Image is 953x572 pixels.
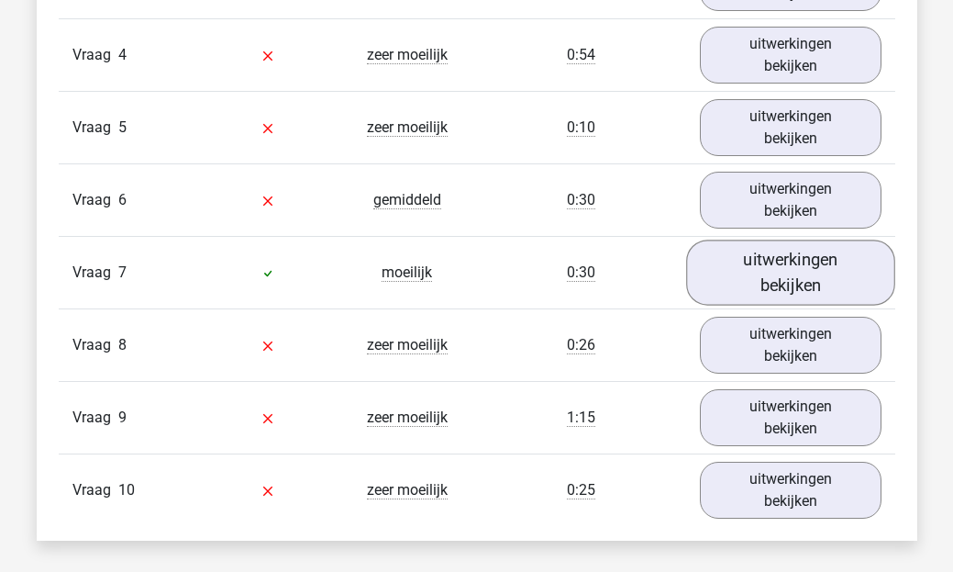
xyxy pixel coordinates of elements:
[567,191,595,209] span: 0:30
[118,264,127,281] span: 7
[72,334,118,356] span: Vraag
[367,118,448,137] span: zeer moeilijk
[567,46,595,64] span: 0:54
[118,481,135,499] span: 10
[72,262,118,284] span: Vraag
[72,117,118,139] span: Vraag
[373,191,441,209] span: gemiddeld
[567,409,595,427] span: 1:15
[367,481,448,499] span: zeer moeilijk
[567,336,595,354] span: 0:26
[686,241,895,306] a: uitwerkingen bekijken
[567,481,595,499] span: 0:25
[567,264,595,282] span: 0:30
[72,189,118,211] span: Vraag
[72,44,118,66] span: Vraag
[700,172,881,229] a: uitwerkingen bekijken
[367,336,448,354] span: zeer moeilijk
[118,409,127,426] span: 9
[118,118,127,136] span: 5
[382,264,432,282] span: moeilijk
[367,46,448,64] span: zeer moeilijk
[72,407,118,429] span: Vraag
[72,479,118,501] span: Vraag
[700,99,881,156] a: uitwerkingen bekijken
[700,27,881,84] a: uitwerkingen bekijken
[567,118,595,137] span: 0:10
[367,409,448,427] span: zeer moeilijk
[700,317,881,374] a: uitwerkingen bekijken
[118,46,127,63] span: 4
[700,389,881,446] a: uitwerkingen bekijken
[118,191,127,208] span: 6
[700,462,881,519] a: uitwerkingen bekijken
[118,336,127,353] span: 8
